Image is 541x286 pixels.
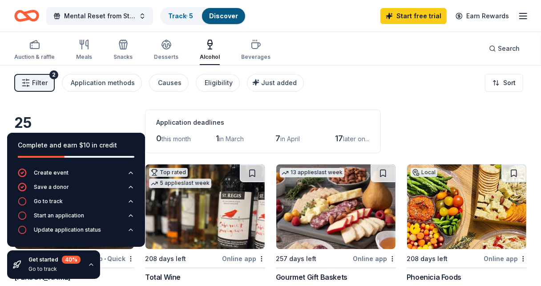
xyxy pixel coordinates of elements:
div: Beverages [241,53,270,61]
div: Complete and earn $10 in credit [18,140,134,151]
button: Alcohol [200,36,220,65]
button: Auction & raffle [14,36,55,65]
button: Go to track [18,197,134,211]
div: Update application status [34,226,101,233]
div: Auction & raffle [14,53,55,61]
div: Top rated [149,168,188,177]
div: Desserts [154,53,178,61]
div: Get started [28,256,81,264]
div: Save a donor [34,184,69,191]
div: Online app [353,253,396,264]
a: Earn Rewards [450,8,514,24]
button: Search [482,40,527,57]
div: 208 days left [145,253,186,264]
div: 257 days left [276,253,316,264]
button: Save a donor [18,183,134,197]
button: Desserts [154,36,178,65]
button: Just added [247,74,304,92]
span: 7 [275,134,280,143]
button: Causes [149,74,189,92]
div: Meals [76,53,92,61]
div: Gourmet Gift Baskets [276,272,347,282]
button: Eligibility [196,74,240,92]
div: Application methods [71,78,135,88]
button: Update application status [18,225,134,240]
div: Snacks [113,53,133,61]
span: 1 [216,134,219,143]
div: Alcohol [200,53,220,61]
div: Go to track [28,266,81,273]
button: Filter2 [14,74,55,92]
button: Meals [76,36,92,65]
button: Create event [18,168,134,183]
div: Phoenicia Foods [407,272,461,282]
button: Beverages [241,36,270,65]
img: Image for Phoenicia Foods [407,164,526,249]
img: Image for Gourmet Gift Baskets [276,164,396,249]
span: Filter [32,78,48,88]
div: Start an application [34,212,84,219]
button: Mental Reset from Stressed 2 Strong [46,7,153,25]
span: Just added [261,79,297,86]
button: Application methods [62,74,142,92]
div: 208 days left [407,253,448,264]
span: Sort [503,78,516,88]
span: 0 [156,134,161,143]
a: Home [14,5,39,26]
div: Total Wine [145,272,181,282]
div: Online app [222,253,265,264]
span: Mental Reset from Stressed 2 Strong [64,11,135,21]
button: Snacks [113,36,133,65]
div: 13 applies last week [280,168,344,177]
a: Start free trial [380,8,447,24]
div: Online app [484,253,527,264]
button: Sort [485,74,523,92]
div: Go to track [34,198,63,205]
span: later on... [343,135,369,143]
button: Start an application [18,211,134,225]
div: Application deadlines [156,117,370,128]
a: Track· 5 [168,12,193,20]
span: 17 [335,134,343,143]
span: in March [219,135,244,143]
div: Create event [34,169,69,176]
button: Track· 5Discover [160,7,246,25]
span: this month [161,135,191,143]
div: 5 applies last week [149,179,211,188]
img: Image for Total Wine [145,164,265,249]
div: 40 % [62,256,81,264]
span: in April [280,135,300,143]
div: Causes [158,78,182,88]
div: Eligibility [205,78,233,88]
span: Search [498,43,520,54]
div: Local [411,168,437,177]
div: 25 [14,114,134,132]
div: 2 [49,70,58,79]
a: Discover [209,12,238,20]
